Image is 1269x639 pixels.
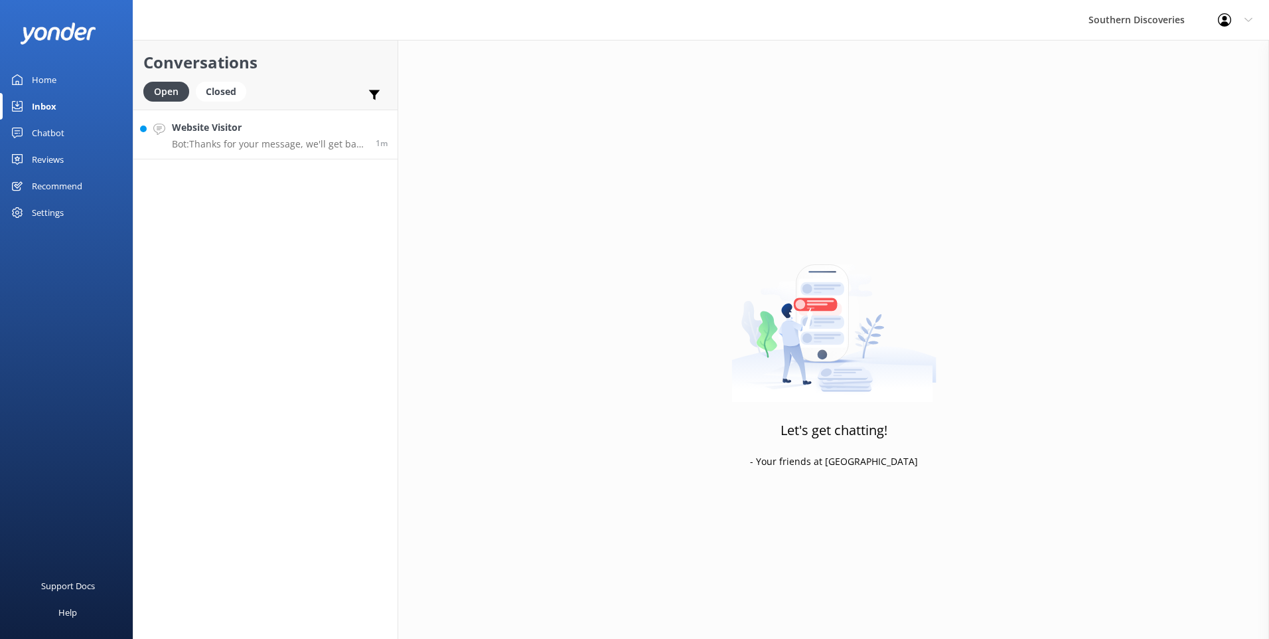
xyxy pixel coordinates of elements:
[376,137,388,149] span: Sep 21 2025 12:39pm (UTC +12:00) Pacific/Auckland
[32,146,64,173] div: Reviews
[172,138,366,150] p: Bot: Thanks for your message, we'll get back to you as soon as we can. You're also welcome to kee...
[133,110,398,159] a: Website VisitorBot:Thanks for your message, we'll get back to you as soon as we can. You're also ...
[58,599,77,626] div: Help
[731,236,936,403] img: artwork of a man stealing a conversation from at giant smartphone
[32,120,64,146] div: Chatbot
[196,82,246,102] div: Closed
[196,84,253,98] a: Closed
[172,120,366,135] h4: Website Visitor
[32,66,56,93] div: Home
[32,199,64,226] div: Settings
[781,420,887,441] h3: Let's get chatting!
[32,93,56,120] div: Inbox
[32,173,82,199] div: Recommend
[750,454,918,469] p: - Your friends at [GEOGRAPHIC_DATA]
[143,50,388,75] h2: Conversations
[143,84,196,98] a: Open
[41,573,95,599] div: Support Docs
[20,23,96,45] img: yonder-white-logo.png
[143,82,189,102] div: Open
